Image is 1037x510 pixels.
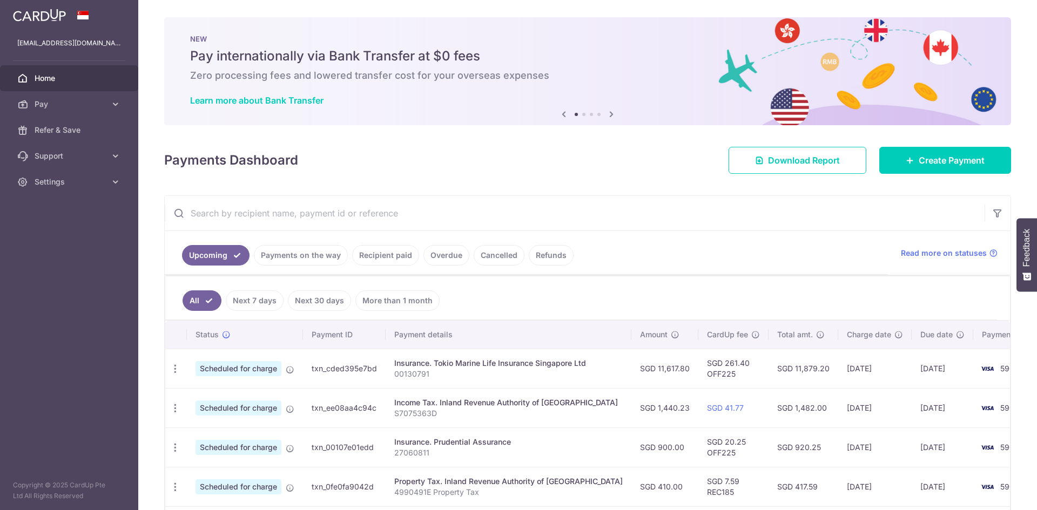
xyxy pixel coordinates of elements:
[303,388,386,427] td: txn_ee08aa4c94c
[912,388,973,427] td: [DATE]
[768,154,840,167] span: Download Report
[847,329,891,340] span: Charge date
[182,245,250,266] a: Upcoming
[1000,443,1019,452] span: 5908
[977,441,998,454] img: Bank Card
[394,369,623,379] p: 00130791
[474,245,524,266] a: Cancelled
[303,349,386,388] td: txn_cded395e7bd
[196,400,281,416] span: Scheduled for charge
[838,349,912,388] td: [DATE]
[977,402,998,414] img: Bank Card
[838,427,912,467] td: [DATE]
[769,349,838,388] td: SGD 11,879.20
[190,47,985,65] h5: Pay internationally via Bank Transfer at $0 fees
[35,125,106,135] span: Refer & Save
[164,151,298,170] h4: Payments Dashboard
[769,388,838,427] td: SGD 1,482.00
[355,290,440,311] a: More than 1 month
[394,447,623,458] p: 27060811
[838,467,912,506] td: [DATE]
[165,196,985,230] input: Search by recipient name, payment id or reference
[303,427,386,467] td: txn_00107e01edd
[838,388,912,427] td: [DATE]
[631,427,698,467] td: SGD 900.00
[640,329,668,340] span: Amount
[698,349,769,388] td: SGD 261.40 OFF225
[196,329,219,340] span: Status
[879,147,1011,174] a: Create Payment
[1000,364,1019,373] span: 5908
[1000,403,1019,412] span: 5908
[196,440,281,455] span: Scheduled for charge
[912,349,973,388] td: [DATE]
[1022,229,1032,267] span: Feedback
[196,479,281,494] span: Scheduled for charge
[35,73,106,84] span: Home
[529,245,574,266] a: Refunds
[386,321,631,349] th: Payment details
[288,290,351,311] a: Next 30 days
[920,329,953,340] span: Due date
[394,408,623,419] p: S7075363D
[303,321,386,349] th: Payment ID
[303,467,386,506] td: txn_0fe0fa9042d
[254,245,348,266] a: Payments on the way
[35,99,106,110] span: Pay
[912,467,973,506] td: [DATE]
[190,95,324,106] a: Learn more about Bank Transfer
[190,35,985,43] p: NEW
[901,248,998,259] a: Read more on statuses
[183,290,221,311] a: All
[394,487,623,498] p: 4990491E Property Tax
[901,248,987,259] span: Read more on statuses
[17,38,121,49] p: [EMAIL_ADDRESS][DOMAIN_NAME]
[394,437,623,447] div: Insurance. Prudential Assurance
[769,467,838,506] td: SGD 417.59
[394,358,623,369] div: Insurance. Tokio Marine Life Insurance Singapore Ltd
[1016,218,1037,291] button: Feedback - Show survey
[352,245,419,266] a: Recipient paid
[912,427,973,467] td: [DATE]
[707,403,744,412] a: SGD 41.77
[394,397,623,408] div: Income Tax. Inland Revenue Authority of [GEOGRAPHIC_DATA]
[729,147,866,174] a: Download Report
[631,349,698,388] td: SGD 11,617.80
[423,245,469,266] a: Overdue
[35,176,106,187] span: Settings
[968,478,1026,505] iframe: Opens a widget where you can find more information
[769,427,838,467] td: SGD 920.25
[707,329,748,340] span: CardUp fee
[196,361,281,376] span: Scheduled for charge
[190,69,985,82] h6: Zero processing fees and lowered transfer cost for your overseas expenses
[631,467,698,506] td: SGD 410.00
[394,476,623,487] div: Property Tax. Inland Revenue Authority of [GEOGRAPHIC_DATA]
[226,290,284,311] a: Next 7 days
[13,9,66,22] img: CardUp
[977,362,998,375] img: Bank Card
[698,427,769,467] td: SGD 20.25 OFF225
[698,467,769,506] td: SGD 7.59 REC185
[164,17,1011,125] img: Bank transfer banner
[631,388,698,427] td: SGD 1,440.23
[919,154,985,167] span: Create Payment
[35,151,106,161] span: Support
[777,329,813,340] span: Total amt.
